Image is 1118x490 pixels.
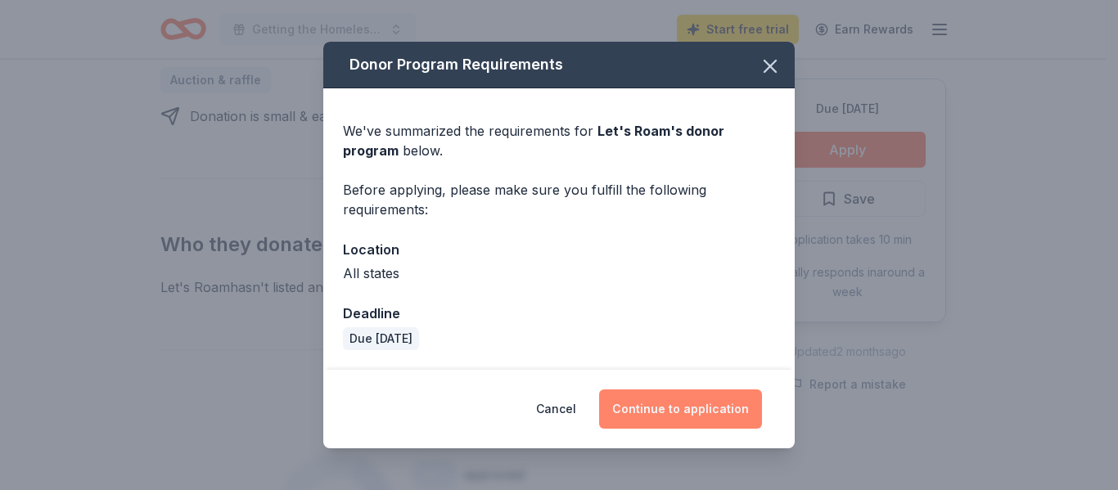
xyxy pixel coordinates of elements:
div: We've summarized the requirements for below. [343,121,775,160]
button: Cancel [536,389,576,429]
div: Before applying, please make sure you fulfill the following requirements: [343,180,775,219]
div: Donor Program Requirements [323,42,795,88]
div: Deadline [343,303,775,324]
div: All states [343,263,775,283]
div: Location [343,239,775,260]
div: Due [DATE] [343,327,419,350]
button: Continue to application [599,389,762,429]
